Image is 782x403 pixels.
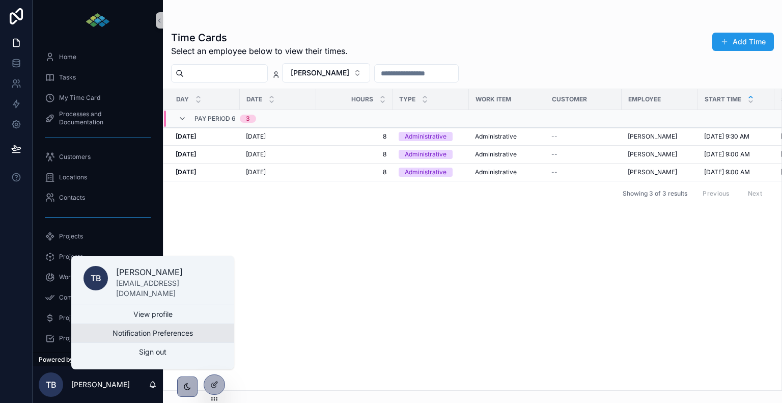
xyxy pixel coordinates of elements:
[704,132,768,141] a: [DATE] 9:30 AM
[59,173,87,181] span: Locations
[628,95,661,103] span: Employee
[39,268,157,286] a: Work Items
[171,31,348,45] h1: Time Cards
[39,168,157,186] a: Locations
[246,132,310,141] a: [DATE]
[59,110,147,126] span: Processes and Documentation
[176,95,189,103] span: Day
[39,356,73,364] span: Powered by
[246,150,310,158] a: [DATE]
[704,168,750,176] span: [DATE] 9:00 AM
[399,132,463,141] a: Administrative
[91,272,101,284] span: TB
[59,194,85,202] span: Contacts
[39,288,157,307] a: Completed Projects
[246,95,262,103] span: Date
[176,150,196,158] strong: [DATE]
[628,150,677,158] span: [PERSON_NAME]
[551,132,616,141] a: --
[322,150,386,158] a: 8
[176,132,234,141] a: [DATE]
[551,150,557,158] span: --
[246,150,266,158] span: [DATE]
[704,132,749,141] span: [DATE] 9:30 AM
[176,168,234,176] a: [DATE]
[39,89,157,107] a: My Time Card
[59,293,116,302] span: Completed Projects
[405,168,446,177] div: Administrative
[39,148,157,166] a: Customers
[71,305,234,324] a: View profile
[705,95,741,103] span: Start Time
[475,132,539,141] a: Administrative
[33,353,163,366] a: Powered by
[704,150,750,158] span: [DATE] 9:00 AM
[246,168,310,176] a: [DATE]
[39,48,157,66] a: Home
[628,132,692,141] a: [PERSON_NAME]
[59,232,83,240] span: Projects
[475,132,517,141] span: Administrative
[704,168,768,176] a: [DATE] 9:00 AM
[39,227,157,246] a: Projects
[628,168,692,176] a: [PERSON_NAME]
[176,150,234,158] a: [DATE]
[39,109,157,127] a: Processes and Documentation
[176,132,196,140] strong: [DATE]
[291,68,349,78] span: [PERSON_NAME]
[246,168,266,176] span: [DATE]
[71,380,130,390] p: [PERSON_NAME]
[246,132,266,141] span: [DATE]
[59,153,91,161] span: Customers
[71,324,234,342] button: Notification Preferences
[59,334,129,342] span: Projects Done and Billed
[59,53,76,61] span: Home
[551,168,616,176] a: --
[85,12,110,29] img: App logo
[405,150,446,159] div: Administrative
[704,150,768,158] a: [DATE] 9:00 AM
[351,95,373,103] span: Hours
[116,278,222,299] p: [EMAIL_ADDRESS][DOMAIN_NAME]
[46,379,57,391] span: TB
[399,168,463,177] a: Administrative
[623,190,687,198] span: Showing 3 of 3 results
[176,168,196,176] strong: [DATE]
[628,150,692,158] a: [PERSON_NAME]
[712,33,774,51] button: Add Time
[39,189,157,207] a: Contacts
[628,132,677,141] a: [PERSON_NAME]
[39,248,157,266] a: Projects
[551,150,616,158] a: --
[322,132,386,141] a: 8
[171,45,348,57] span: Select an employee below to view their times.
[116,266,222,278] p: [PERSON_NAME]
[246,115,250,123] div: 3
[59,94,100,102] span: My Time Card
[282,63,370,83] button: Select Button
[476,95,511,103] span: Work Item
[475,168,517,176] a: Administrative
[399,150,463,159] a: Administrative
[551,132,557,141] span: --
[39,68,157,87] a: Tasks
[475,150,539,158] a: Administrative
[322,168,386,176] a: 8
[552,95,587,103] span: Customer
[399,95,415,103] span: Type
[33,41,163,353] div: scrollable content
[628,168,677,176] a: [PERSON_NAME]
[59,314,120,322] span: Projects Ready to Bill
[59,73,76,82] span: Tasks
[475,150,517,158] a: Administrative
[39,309,157,327] a: Projects Ready to Bill
[194,115,236,123] span: Pay Period 6
[59,253,83,261] span: Projects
